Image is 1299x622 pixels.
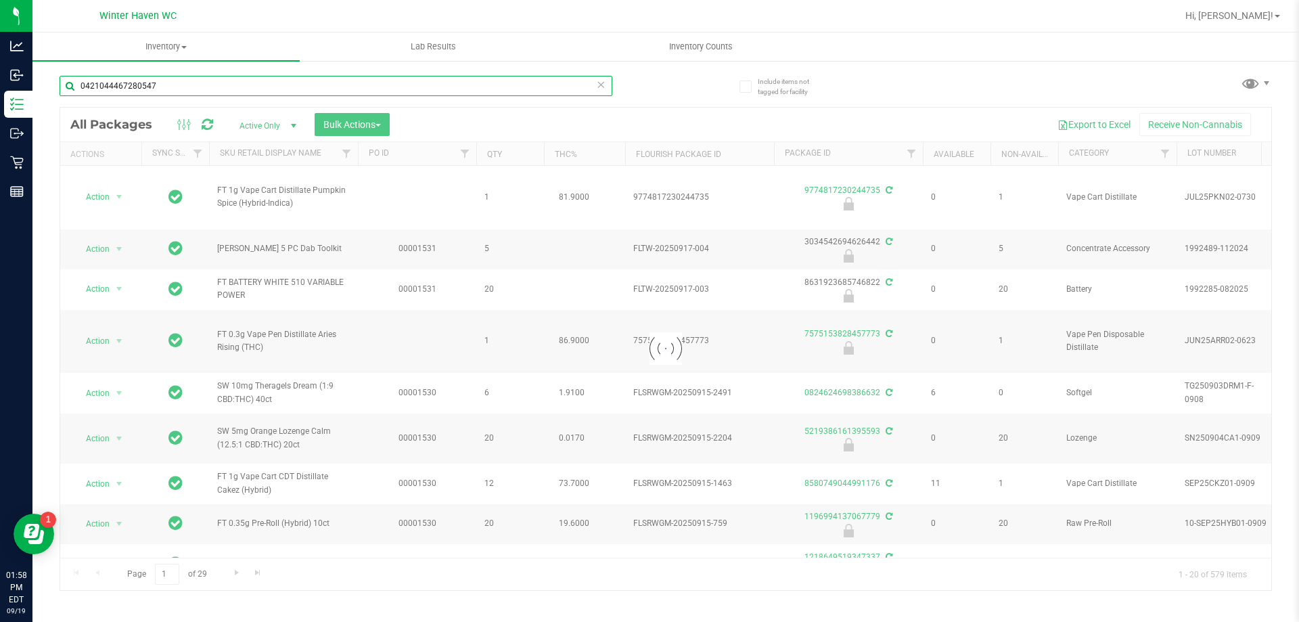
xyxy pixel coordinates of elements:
[758,76,825,97] span: Include items not tagged for facility
[567,32,834,61] a: Inventory Counts
[596,76,606,93] span: Clear
[392,41,474,53] span: Lab Results
[99,10,177,22] span: Winter Haven WC
[32,41,300,53] span: Inventory
[40,512,56,528] iframe: Resource center unread badge
[10,39,24,53] inline-svg: Analytics
[10,97,24,111] inline-svg: Inventory
[10,156,24,169] inline-svg: Retail
[60,76,612,96] input: Search Package ID, Item Name, SKU, Lot or Part Number...
[10,185,24,198] inline-svg: Reports
[1185,10,1273,21] span: Hi, [PERSON_NAME]!
[14,514,54,554] iframe: Resource center
[10,127,24,140] inline-svg: Outbound
[6,606,26,616] p: 09/19
[651,41,751,53] span: Inventory Counts
[10,68,24,82] inline-svg: Inbound
[6,569,26,606] p: 01:58 PM EDT
[300,32,567,61] a: Lab Results
[32,32,300,61] a: Inventory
